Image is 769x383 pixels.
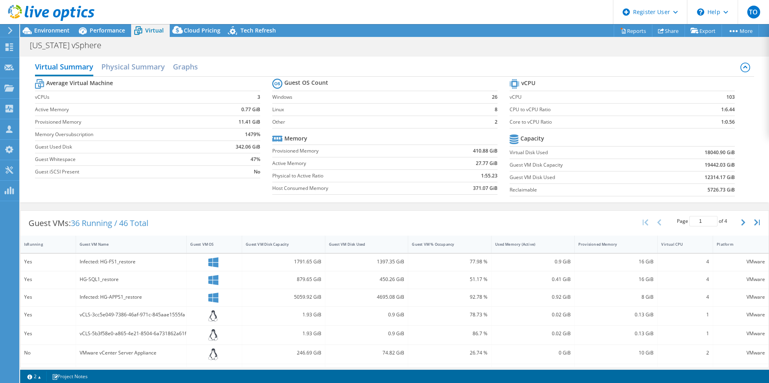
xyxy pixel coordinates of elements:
div: 450.26 GiB [329,275,405,284]
div: 26.74 % [412,348,487,357]
a: More [722,24,759,37]
b: 11.41 GiB [239,118,260,126]
div: 2 [661,348,709,357]
div: 1 [661,310,709,319]
div: VMware [717,257,765,266]
div: 1397.35 GiB [329,257,405,266]
h2: Physical Summary [101,59,165,75]
b: Memory [284,134,307,143]
b: 1:6.44 [721,106,735,114]
div: VMware [717,348,765,357]
label: vCPU [510,93,683,101]
b: Capacity [520,134,544,143]
div: 0.02 GiB [495,329,571,338]
div: Yes [24,257,72,266]
input: jump to page [689,216,718,226]
div: Platform [717,242,755,247]
label: Physical to Active Ratio [272,172,432,180]
b: Guest OS Count [284,79,328,87]
label: Other [272,118,477,126]
b: 103 [726,93,735,101]
b: No [254,168,260,176]
div: Guest VM Name [80,242,173,247]
a: Share [652,24,685,37]
b: 26 [492,93,498,101]
div: VMware [717,329,765,338]
div: Guest VM % Occupancy [412,242,478,247]
b: 0.77 GiB [241,106,260,114]
div: 74.82 GiB [329,348,405,357]
span: Virtual [145,26,164,34]
div: Guest VM Disk Used [329,242,395,247]
div: 77.98 % [412,257,487,266]
div: VMware [717,275,765,284]
div: vCLS-5b3f58e0-a865-4e21-8504-6a731862a61f [80,329,183,338]
div: VMware vCenter Server Appliance [80,348,183,357]
div: No [24,348,72,357]
div: 0.41 GiB [495,275,571,284]
div: VMware [717,310,765,319]
label: Virtual Disk Used [510,149,657,157]
b: 18040.90 GiB [705,149,735,157]
b: 47% [251,155,260,163]
div: Guest VMs: [21,211,156,236]
span: Environment [34,26,70,34]
div: Used Memory (Active) [495,242,561,247]
span: Tech Refresh [241,26,276,34]
b: vCPU [521,79,535,87]
div: Infected: HG-FS1_restore [80,257,183,266]
label: Provisioned Memory [272,147,432,155]
label: Windows [272,93,477,101]
b: 19442.03 GiB [705,161,735,169]
div: 1 [661,329,709,338]
div: 8 GiB [578,293,654,302]
label: CPU to vCPU Ratio [510,106,683,114]
div: Yes [24,329,72,338]
b: 12314.17 GiB [705,173,735,181]
label: Linux [272,106,477,114]
div: 0 GiB [495,348,571,357]
a: Reports [614,24,652,37]
div: HG-SQL1_restore [80,275,183,284]
div: 1.93 GiB [246,329,321,338]
div: 1791.65 GiB [246,257,321,266]
div: Guest VM Disk Capacity [246,242,312,247]
b: 410.88 GiB [473,147,498,155]
h1: [US_STATE] vSphere [26,41,114,50]
a: Project Notes [46,371,93,381]
div: 10 GiB [578,348,654,357]
div: vCLS-3cc5e049-7386-46af-971c-845aae1555fa [80,310,183,319]
label: Host Consumed Memory [272,184,432,192]
div: 0.9 GiB [329,310,405,319]
b: 8 [495,106,498,114]
div: 86.7 % [412,329,487,338]
div: Yes [24,293,72,302]
label: Memory Oversubscription [35,130,206,139]
div: 51.17 % [412,275,487,284]
div: Yes [24,310,72,319]
b: 5726.73 GiB [707,186,735,194]
label: Guest VM Disk Used [510,173,657,181]
b: 3 [257,93,260,101]
label: Guest VM Disk Capacity [510,161,657,169]
label: Core to vCPU Ratio [510,118,683,126]
label: vCPUs [35,93,206,101]
div: Virtual CPU [661,242,699,247]
svg: \n [697,8,704,16]
span: Page of [677,216,727,226]
div: 4695.08 GiB [329,293,405,302]
div: Provisioned Memory [578,242,644,247]
label: Guest Used Disk [35,143,206,151]
b: 27.77 GiB [476,159,498,167]
label: Reclaimable [510,186,657,194]
div: 16 GiB [578,275,654,284]
span: 36 Running / 46 Total [71,218,148,228]
b: 1479% [245,130,260,139]
div: 4 [661,293,709,302]
div: 0.13 GiB [578,310,654,319]
b: Average Virtual Machine [46,79,113,87]
label: Guest Whitespace [35,155,206,163]
div: Yes [24,275,72,284]
div: 4 [661,257,709,266]
div: 92.78 % [412,293,487,302]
